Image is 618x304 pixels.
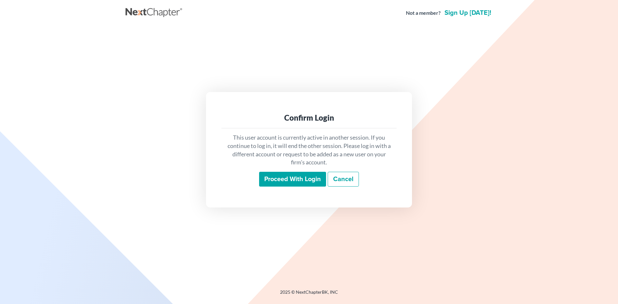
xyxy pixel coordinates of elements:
a: Cancel [328,172,359,187]
strong: Not a member? [406,9,441,17]
input: Proceed with login [259,172,326,187]
p: This user account is currently active in another session. If you continue to log in, it will end ... [227,134,391,167]
div: Confirm Login [227,113,391,123]
a: Sign up [DATE]! [443,10,492,16]
div: 2025 © NextChapterBK, INC [126,289,492,300]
